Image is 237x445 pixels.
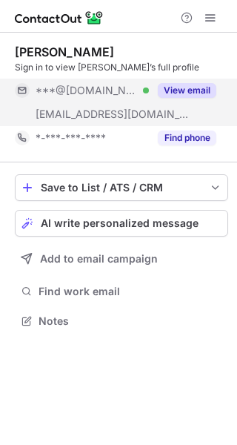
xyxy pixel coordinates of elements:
[158,131,216,145] button: Reveal Button
[15,245,228,272] button: Add to email campaign
[15,44,114,59] div: [PERSON_NAME]
[41,182,202,194] div: Save to List / ATS / CRM
[36,84,138,97] span: ***@[DOMAIN_NAME]
[15,311,228,332] button: Notes
[41,217,198,229] span: AI write personalized message
[15,9,104,27] img: ContactOut v5.3.10
[15,281,228,302] button: Find work email
[40,253,158,265] span: Add to email campaign
[15,61,228,74] div: Sign in to view [PERSON_NAME]’s full profile
[39,285,222,298] span: Find work email
[36,108,190,121] span: [EMAIL_ADDRESS][DOMAIN_NAME]
[39,314,222,328] span: Notes
[15,210,228,237] button: AI write personalized message
[15,174,228,201] button: save-profile-one-click
[158,83,216,98] button: Reveal Button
